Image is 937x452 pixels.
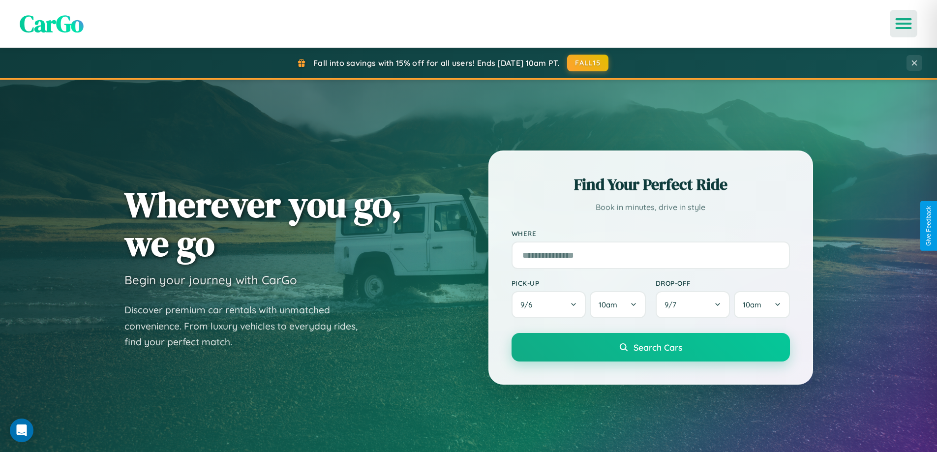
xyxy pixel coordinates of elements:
label: Pick-up [512,279,646,287]
button: 10am [590,291,645,318]
button: Search Cars [512,333,790,362]
button: 9/6 [512,291,586,318]
label: Drop-off [656,279,790,287]
div: Give Feedback [925,206,932,246]
button: 9/7 [656,291,730,318]
label: Where [512,229,790,238]
h1: Wherever you go, we go [124,185,402,263]
div: Open Intercom Messenger [10,419,33,442]
span: 10am [743,300,761,309]
span: Search Cars [634,342,682,353]
p: Discover premium car rentals with unmatched convenience. From luxury vehicles to everyday rides, ... [124,302,370,350]
span: 10am [599,300,617,309]
span: 9 / 7 [665,300,681,309]
span: 9 / 6 [520,300,537,309]
span: CarGo [20,7,84,40]
h3: Begin your journey with CarGo [124,272,297,287]
p: Book in minutes, drive in style [512,200,790,214]
h2: Find Your Perfect Ride [512,174,790,195]
span: Fall into savings with 15% off for all users! Ends [DATE] 10am PT. [313,58,560,68]
button: Open menu [890,10,917,37]
button: 10am [734,291,789,318]
button: FALL15 [567,55,608,71]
